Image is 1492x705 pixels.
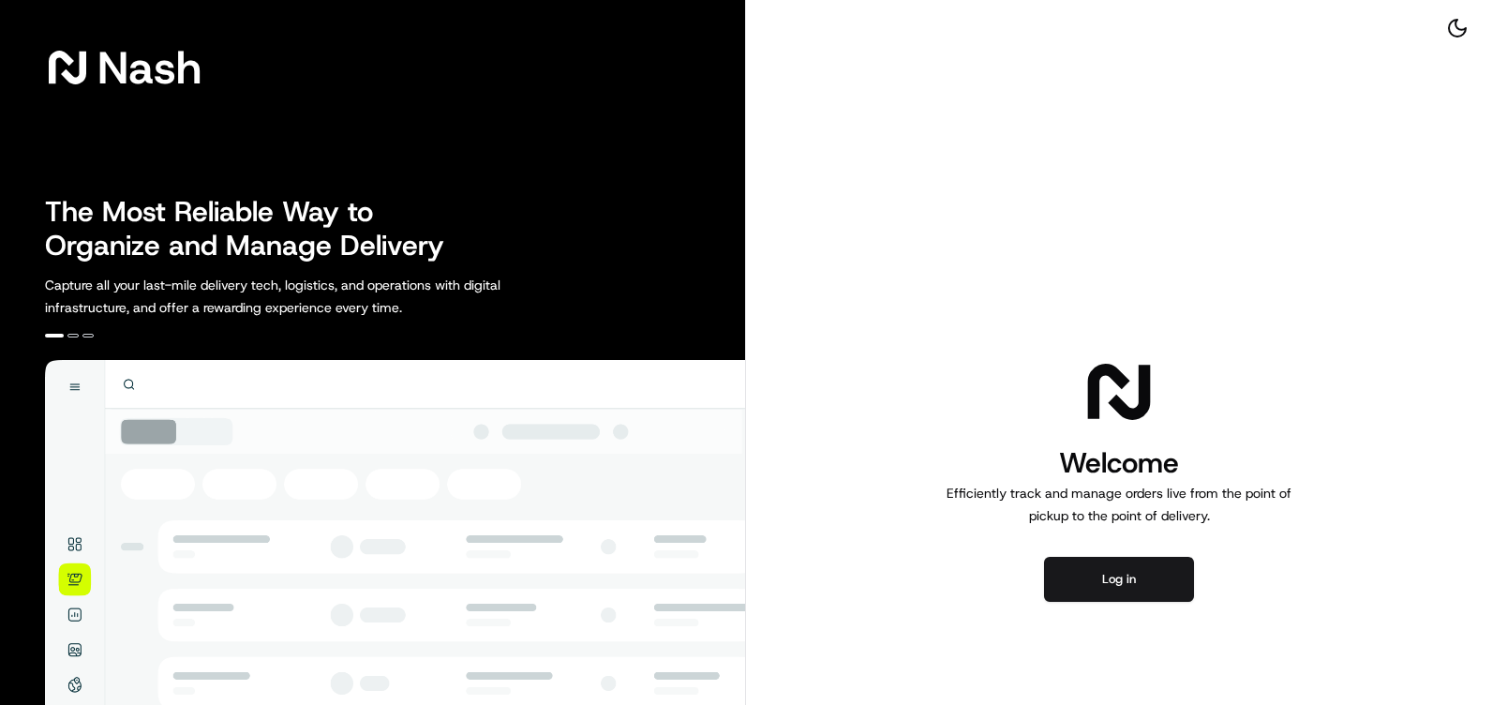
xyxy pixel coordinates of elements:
[939,482,1299,527] p: Efficiently track and manage orders live from the point of pickup to the point of delivery.
[939,444,1299,482] h1: Welcome
[1044,557,1194,602] button: Log in
[97,49,201,86] span: Nash
[45,274,585,319] p: Capture all your last-mile delivery tech, logistics, and operations with digital infrastructure, ...
[45,195,465,262] h2: The Most Reliable Way to Organize and Manage Delivery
